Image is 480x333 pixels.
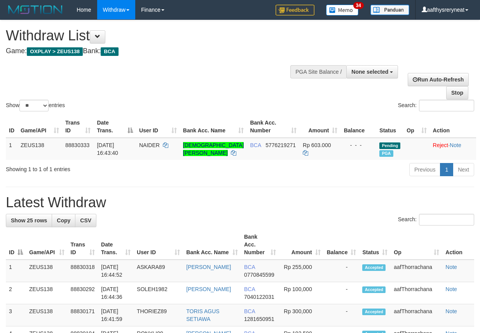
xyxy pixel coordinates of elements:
span: Marked by aafsolysreylen [379,150,393,157]
span: [DATE] 16:43:40 [97,142,118,156]
span: Accepted [362,309,386,315]
th: User ID: activate to sort column ascending [134,230,183,260]
td: THORIEZ89 [134,304,183,326]
span: 88830333 [65,142,89,148]
a: CSV [75,214,96,227]
a: Next [453,163,474,176]
span: BCA [244,308,255,314]
td: - [324,304,360,326]
th: Date Trans.: activate to sort column ascending [98,230,134,260]
td: Rp 300,000 [279,304,323,326]
td: · [430,138,476,160]
th: Amount: activate to sort column ascending [279,230,323,260]
img: MOTION_logo.png [6,4,65,16]
div: Showing 1 to 1 of 1 entries [6,162,194,173]
th: Op: activate to sort column ascending [403,116,429,138]
span: Copy 7040122031 to clipboard [244,294,274,300]
td: 88830292 [68,282,98,304]
label: Search: [398,100,474,111]
span: Accepted [362,264,386,271]
a: [PERSON_NAME] [186,264,231,270]
th: Status: activate to sort column ascending [359,230,391,260]
img: Button%20Memo.svg [326,5,359,16]
a: Stop [446,86,468,99]
span: Pending [379,142,400,149]
span: NAIDER [139,142,160,148]
input: Search: [419,100,474,111]
td: [DATE] 16:41:59 [98,304,134,326]
th: Trans ID: activate to sort column ascending [68,230,98,260]
td: ZEUS138 [26,260,68,282]
a: Note [450,142,461,148]
td: aafThorrachana [391,260,442,282]
img: panduan.png [370,5,409,15]
td: aafThorrachana [391,282,442,304]
span: Copy 5776219271 to clipboard [265,142,296,148]
h4: Game: Bank: [6,47,312,55]
td: 1 [6,138,17,160]
a: Run Auto-Refresh [408,73,469,86]
th: ID: activate to sort column descending [6,230,26,260]
td: 1 [6,260,26,282]
th: Date Trans.: activate to sort column descending [94,116,136,138]
span: Accepted [362,286,386,293]
th: Trans ID: activate to sort column ascending [62,116,94,138]
td: ZEUS138 [26,282,68,304]
th: User ID: activate to sort column ascending [136,116,180,138]
label: Show entries [6,100,65,111]
td: 88830318 [68,260,98,282]
div: PGA Site Balance / [290,65,346,78]
select: Showentries [19,100,49,111]
a: [PERSON_NAME] [186,286,231,292]
span: BCA [244,264,255,270]
span: Copy [57,217,70,224]
td: 2 [6,282,26,304]
a: Show 25 rows [6,214,52,227]
span: None selected [351,69,388,75]
button: None selected [346,65,398,78]
th: Op: activate to sort column ascending [391,230,442,260]
a: Note [445,308,457,314]
a: Copy [52,214,75,227]
a: Reject [433,142,449,148]
th: Game/API: activate to sort column ascending [26,230,68,260]
td: ASKARA89 [134,260,183,282]
span: BCA [250,142,261,148]
th: Bank Acc. Name: activate to sort column ascending [180,116,247,138]
a: Note [445,264,457,270]
th: Status [376,116,403,138]
span: CSV [80,217,91,224]
span: 34 [353,2,364,9]
a: Previous [409,163,440,176]
th: Amount: activate to sort column ascending [300,116,340,138]
span: Rp 603.000 [303,142,331,148]
td: [DATE] 16:44:52 [98,260,134,282]
img: Feedback.jpg [276,5,314,16]
a: [DEMOGRAPHIC_DATA][PERSON_NAME] [183,142,244,156]
th: Bank Acc. Name: activate to sort column ascending [183,230,241,260]
th: ID [6,116,17,138]
td: Rp 255,000 [279,260,323,282]
th: Bank Acc. Number: activate to sort column ascending [241,230,279,260]
td: - [324,282,360,304]
h1: Withdraw List [6,28,312,43]
span: BCA [244,286,255,292]
td: ZEUS138 [17,138,62,160]
th: Balance [340,116,376,138]
span: BCA [101,47,118,56]
td: 3 [6,304,26,326]
th: Bank Acc. Number: activate to sort column ascending [247,116,300,138]
a: Note [445,286,457,292]
span: OXPLAY > ZEUS138 [27,47,83,56]
th: Action [442,230,474,260]
th: Action [430,116,476,138]
span: Copy 1281650951 to clipboard [244,316,274,322]
input: Search: [419,214,474,225]
h1: Latest Withdraw [6,195,474,210]
td: aafThorrachana [391,304,442,326]
td: [DATE] 16:44:36 [98,282,134,304]
span: Show 25 rows [11,217,47,224]
td: ZEUS138 [26,304,68,326]
a: TORIS AGUS SETIAWA [186,308,219,322]
td: 88830171 [68,304,98,326]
